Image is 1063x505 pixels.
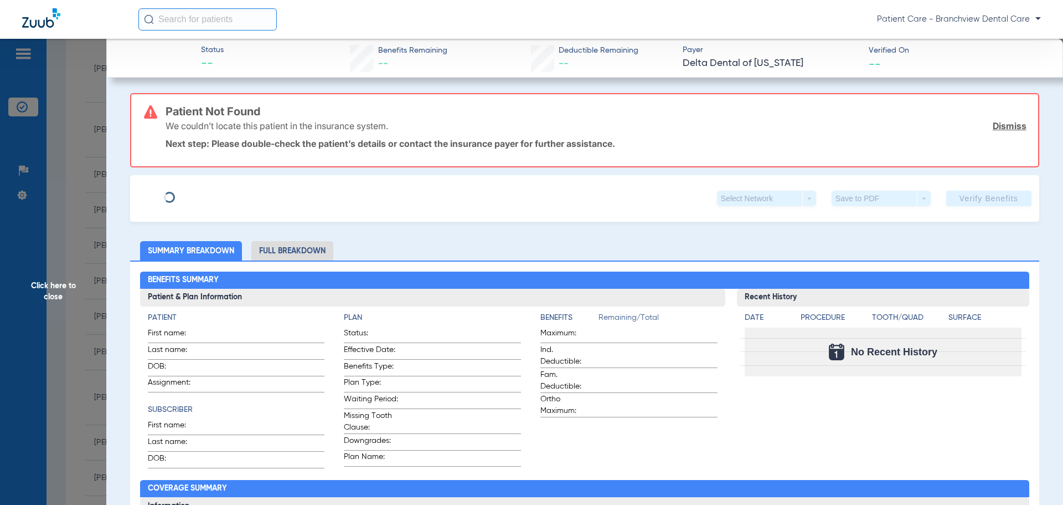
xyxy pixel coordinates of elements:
[829,344,844,360] img: Calendar
[540,344,595,368] span: Ind. Deductible:
[745,312,791,324] h4: Date
[148,312,325,324] h4: Patient
[559,45,638,57] span: Deductible Remaining
[144,14,154,24] img: Search Icon
[851,346,937,358] span: No Recent History
[344,394,398,409] span: Waiting Period:
[737,289,1030,307] h3: Recent History
[948,312,1021,324] h4: Surface
[993,120,1026,131] a: Dismiss
[148,328,202,343] span: First name:
[22,8,60,28] img: Zuub Logo
[344,451,398,466] span: Plan Name:
[683,44,859,56] span: Payer
[540,394,595,417] span: Ortho Maximum:
[148,420,202,435] span: First name:
[598,312,718,328] span: Remaining/Total
[559,59,569,69] span: --
[251,241,333,261] li: Full Breakdown
[869,45,1045,57] span: Verified On
[201,44,224,56] span: Status
[1008,452,1063,505] iframe: Chat Widget
[540,312,598,324] h4: Benefits
[148,361,202,376] span: DOB:
[148,436,202,451] span: Last name:
[140,480,1030,498] h2: Coverage Summary
[148,453,202,468] span: DOB:
[869,58,881,69] span: --
[801,312,868,324] h4: Procedure
[140,241,242,261] li: Summary Breakdown
[745,312,791,328] app-breakdown-title: Date
[378,59,388,69] span: --
[148,344,202,359] span: Last name:
[344,377,398,392] span: Plan Type:
[948,312,1021,328] app-breakdown-title: Surface
[378,45,447,57] span: Benefits Remaining
[872,312,945,324] h4: Tooth/Quad
[344,361,398,376] span: Benefits Type:
[540,328,595,343] span: Maximum:
[344,344,398,359] span: Effective Date:
[344,410,398,433] span: Missing Tooth Clause:
[148,377,202,392] span: Assignment:
[166,138,1026,149] p: Next step: Please double-check the patient’s details or contact the insurance payer for further a...
[877,14,1041,25] span: Patient Care - Branchview Dental Care
[140,272,1030,289] h2: Benefits Summary
[140,289,725,307] h3: Patient & Plan Information
[144,105,157,119] img: error-icon
[872,312,945,328] app-breakdown-title: Tooth/Quad
[540,312,598,328] app-breakdown-title: Benefits
[683,57,859,70] span: Delta Dental of [US_STATE]
[201,57,224,72] span: --
[344,435,398,450] span: Downgrades:
[166,106,1026,117] h3: Patient Not Found
[138,8,277,30] input: Search for patients
[148,404,325,416] h4: Subscriber
[540,369,595,392] span: Fam. Deductible:
[344,312,521,324] h4: Plan
[344,328,398,343] span: Status:
[166,120,388,131] p: We couldn’t locate this patient in the insurance system.
[801,312,868,328] app-breakdown-title: Procedure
